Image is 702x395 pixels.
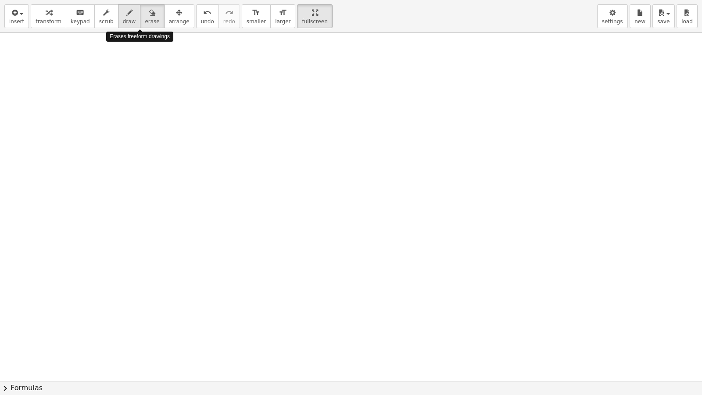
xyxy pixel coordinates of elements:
button: erase [140,4,164,28]
i: keyboard [76,7,84,18]
span: larger [275,18,290,25]
button: redoredo [218,4,240,28]
button: fullscreen [297,4,332,28]
i: format_size [279,7,287,18]
button: new [630,4,651,28]
span: keypad [71,18,90,25]
div: Erases freeform drawings [106,32,173,42]
button: load [677,4,698,28]
button: settings [597,4,628,28]
span: new [634,18,645,25]
span: smaller [247,18,266,25]
span: redo [223,18,235,25]
button: scrub [94,4,118,28]
button: arrange [164,4,194,28]
button: undoundo [196,4,219,28]
i: redo [225,7,233,18]
span: settings [602,18,623,25]
span: insert [9,18,24,25]
button: transform [31,4,66,28]
span: save [657,18,670,25]
button: format_sizelarger [270,4,295,28]
button: save [652,4,675,28]
span: transform [36,18,61,25]
i: format_size [252,7,260,18]
span: erase [145,18,159,25]
button: draw [118,4,141,28]
span: load [681,18,693,25]
span: arrange [169,18,190,25]
span: fullscreen [302,18,327,25]
span: undo [201,18,214,25]
span: draw [123,18,136,25]
button: format_sizesmaller [242,4,271,28]
span: scrub [99,18,114,25]
i: undo [203,7,211,18]
button: keyboardkeypad [66,4,95,28]
button: insert [4,4,29,28]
